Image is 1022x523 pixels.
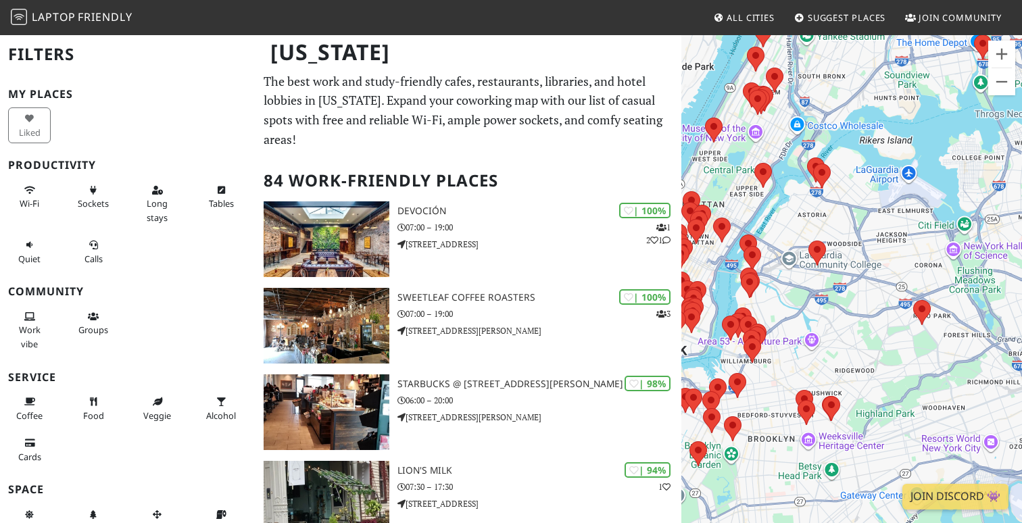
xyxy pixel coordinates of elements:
p: 3 [656,307,671,320]
h3: Starbucks @ [STREET_ADDRESS][PERSON_NAME] [397,378,681,390]
button: Long stays [136,179,178,228]
img: Devoción [264,201,389,277]
button: Food [72,391,115,426]
span: Stable Wi-Fi [20,197,39,209]
span: All Cities [727,11,775,24]
p: [STREET_ADDRESS] [397,238,681,251]
h3: Space [8,483,247,496]
h2: 84 Work-Friendly Places [264,160,673,201]
a: Starbucks @ 815 Hutchinson Riv Pkwy | 98% Starbucks @ [STREET_ADDRESS][PERSON_NAME] 06:00 – 20:00... [255,374,681,450]
button: Calls [72,234,115,270]
h3: My Places [8,88,247,101]
p: [STREET_ADDRESS][PERSON_NAME] [397,324,681,337]
p: 1 [658,480,671,493]
p: 07:00 – 19:00 [397,307,681,320]
span: Join Community [919,11,1002,24]
button: Tables [200,179,243,215]
span: People working [19,324,41,349]
a: All Cities [708,5,780,30]
h3: Sweetleaf Coffee Roasters [397,292,681,303]
span: Coffee [16,409,43,422]
button: Coffee [8,391,51,426]
span: Power sockets [78,197,109,209]
span: Group tables [78,324,108,336]
div: | 94% [625,462,671,478]
a: Join Community [900,5,1007,30]
span: Friendly [78,9,132,24]
span: Video/audio calls [84,253,103,265]
a: Sweetleaf Coffee Roasters | 100% 3 Sweetleaf Coffee Roasters 07:00 – 19:00 [STREET_ADDRESS][PERSO... [255,288,681,364]
h3: Community [8,285,247,298]
h1: [US_STATE] [260,34,679,71]
p: 1 2 1 [646,221,671,247]
span: Veggie [143,409,171,422]
p: 06:00 – 20:00 [397,394,681,407]
h3: Lion's Milk [397,465,681,476]
span: Credit cards [18,451,41,463]
button: Wi-Fi [8,179,51,215]
button: Groups [72,305,115,341]
img: Starbucks @ 815 Hutchinson Riv Pkwy [264,374,389,450]
div: | 100% [619,289,671,305]
h3: Devoción [397,205,681,217]
span: Food [83,409,104,422]
span: Suggest Places [808,11,886,24]
a: LaptopFriendly LaptopFriendly [11,6,132,30]
h2: Filters [8,34,247,75]
button: Alcohol [200,391,243,426]
p: 07:00 – 19:00 [397,221,681,234]
button: Cards [8,432,51,468]
button: Veggie [136,391,178,426]
p: [STREET_ADDRESS][PERSON_NAME] [397,411,681,424]
a: Suggest Places [789,5,892,30]
span: Alcohol [206,409,236,422]
div: | 98% [625,376,671,391]
button: Sockets [72,179,115,215]
div: | 100% [619,203,671,218]
p: [STREET_ADDRESS] [397,497,681,510]
a: Join Discord 👾 [902,484,1008,509]
span: Quiet [18,253,41,265]
button: Quiet [8,234,51,270]
img: LaptopFriendly [11,9,27,25]
img: Sweetleaf Coffee Roasters [264,288,389,364]
span: Laptop [32,9,76,24]
button: Work vibe [8,305,51,355]
p: The best work and study-friendly cafes, restaurants, libraries, and hotel lobbies in [US_STATE]. ... [264,72,673,149]
span: Long stays [147,197,168,223]
button: Zoom in [988,41,1015,68]
p: 07:30 – 17:30 [397,480,681,493]
span: Work-friendly tables [209,197,234,209]
h3: Service [8,371,247,384]
a: Devoción | 100% 121 Devoción 07:00 – 19:00 [STREET_ADDRESS] [255,201,681,277]
button: Zoom out [988,68,1015,95]
h3: Productivity [8,159,247,172]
